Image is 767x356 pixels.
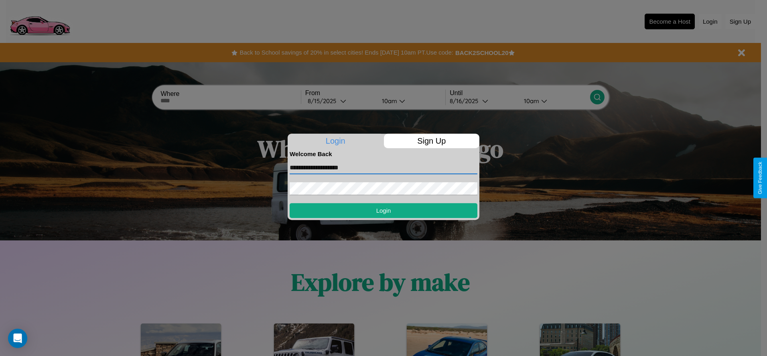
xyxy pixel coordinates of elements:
[288,134,383,148] p: Login
[8,329,27,348] div: Open Intercom Messenger
[290,203,477,218] button: Login
[757,162,763,194] div: Give Feedback
[384,134,480,148] p: Sign Up
[290,151,477,157] h4: Welcome Back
